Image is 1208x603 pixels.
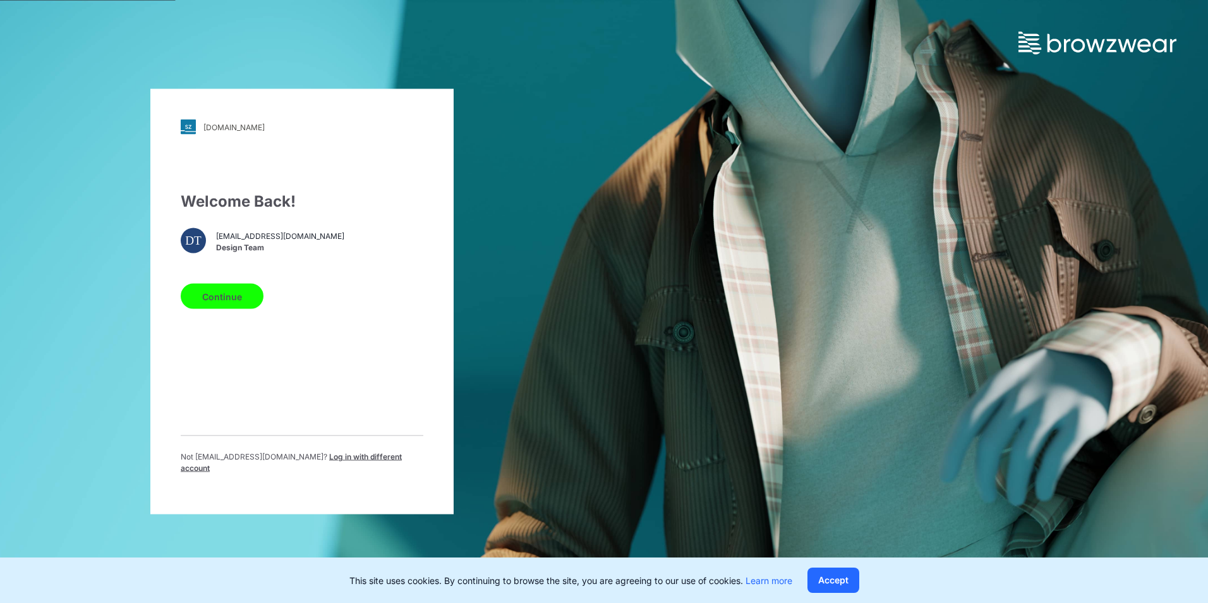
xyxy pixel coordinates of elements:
img: browzwear-logo.73288ffb.svg [1018,32,1176,54]
div: Welcome Back! [181,190,423,213]
span: Design Team [216,241,344,253]
p: Not [EMAIL_ADDRESS][DOMAIN_NAME] ? [181,451,423,474]
a: [DOMAIN_NAME] [181,119,423,135]
button: Continue [181,284,263,309]
span: [EMAIL_ADDRESS][DOMAIN_NAME] [216,230,344,241]
a: Learn more [746,575,792,586]
button: Accept [807,568,859,593]
div: [DOMAIN_NAME] [203,122,265,131]
p: This site uses cookies. By continuing to browse the site, you are agreeing to our use of cookies. [349,574,792,587]
div: DT [181,228,206,253]
img: svg+xml;base64,PHN2ZyB3aWR0aD0iMjgiIGhlaWdodD0iMjgiIHZpZXdCb3g9IjAgMCAyOCAyOCIgZmlsbD0ibm9uZSIgeG... [181,119,196,135]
